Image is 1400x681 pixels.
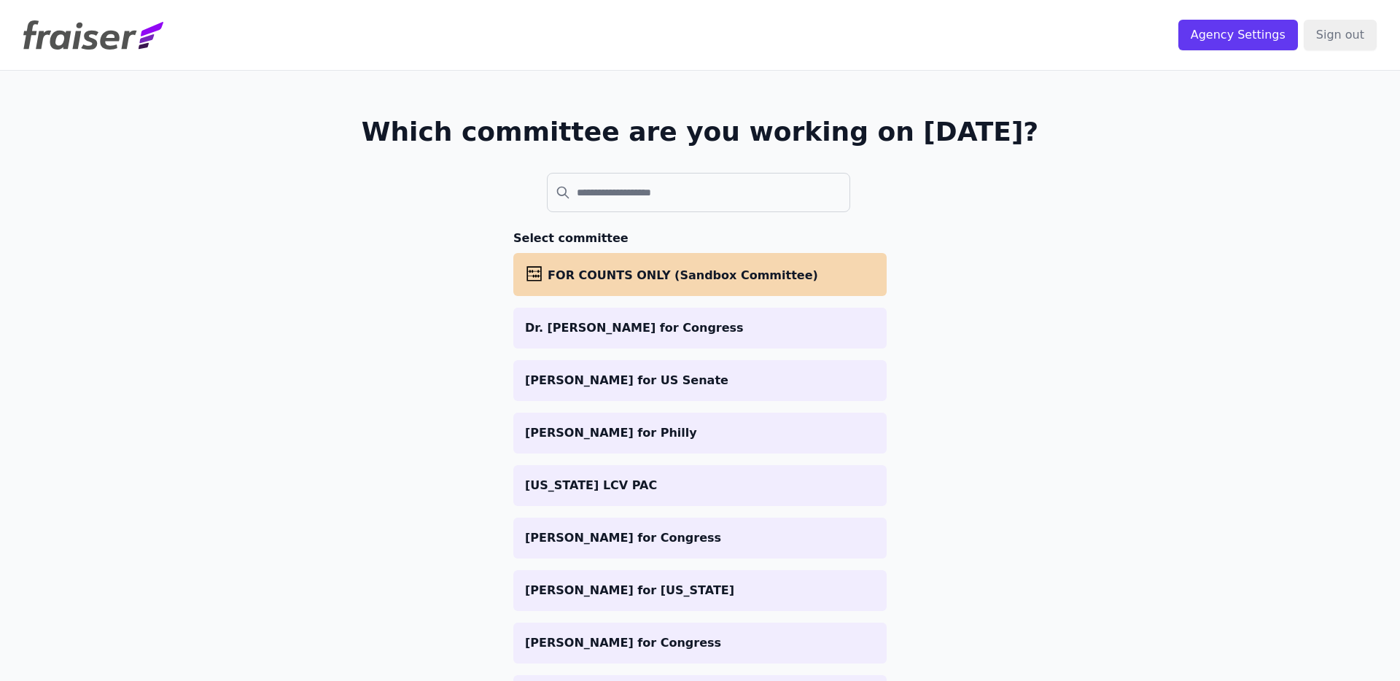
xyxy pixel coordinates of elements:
p: [PERSON_NAME] for Congress [525,634,875,652]
p: [PERSON_NAME] for [US_STATE] [525,582,875,599]
p: Dr. [PERSON_NAME] for Congress [525,319,875,337]
h1: Which committee are you working on [DATE]? [362,117,1039,147]
a: Dr. [PERSON_NAME] for Congress [513,308,887,349]
a: [PERSON_NAME] for Congress [513,518,887,559]
a: [PERSON_NAME] for [US_STATE] [513,570,887,611]
img: Fraiser Logo [23,20,163,50]
input: Sign out [1304,20,1377,50]
p: [US_STATE] LCV PAC [525,477,875,494]
h3: Select committee [513,230,887,247]
a: [US_STATE] LCV PAC [513,465,887,506]
p: [PERSON_NAME] for Congress [525,529,875,547]
input: Agency Settings [1178,20,1298,50]
p: [PERSON_NAME] for Philly [525,424,875,442]
a: FOR COUNTS ONLY (Sandbox Committee) [513,253,887,296]
span: FOR COUNTS ONLY (Sandbox Committee) [548,268,818,282]
a: [PERSON_NAME] for US Senate [513,360,887,401]
a: [PERSON_NAME] for Congress [513,623,887,664]
a: [PERSON_NAME] for Philly [513,413,887,454]
p: [PERSON_NAME] for US Senate [525,372,875,389]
